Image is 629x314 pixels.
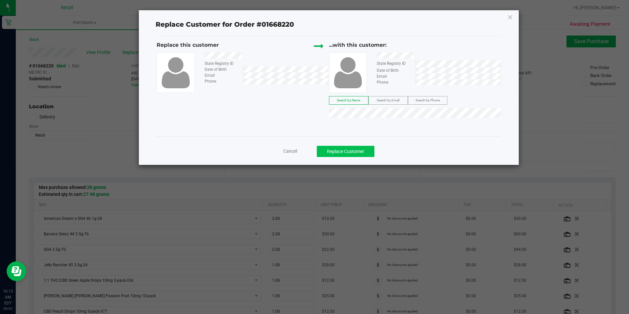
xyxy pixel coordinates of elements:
[158,55,193,90] img: user-icon.png
[283,148,297,154] span: Cancel
[317,146,374,157] button: Replace Customer
[200,61,243,66] div: State Registry ID
[372,67,415,73] div: Date of Birth
[372,79,415,85] div: Phone
[377,98,399,102] span: Search by Email
[372,73,415,79] div: Email
[331,55,365,90] img: user-icon.png
[415,98,440,102] span: Search by Phone
[372,61,415,66] div: State Registry ID
[200,78,243,84] div: Phone
[337,98,360,102] span: Search by Name
[152,19,298,30] span: Replace Customer for Order #01668220
[329,42,387,48] span: ...with this customer:
[157,42,219,48] span: Replace this customer
[200,72,243,78] div: Email
[7,261,26,281] iframe: Resource center
[200,66,243,72] div: Date of Birth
